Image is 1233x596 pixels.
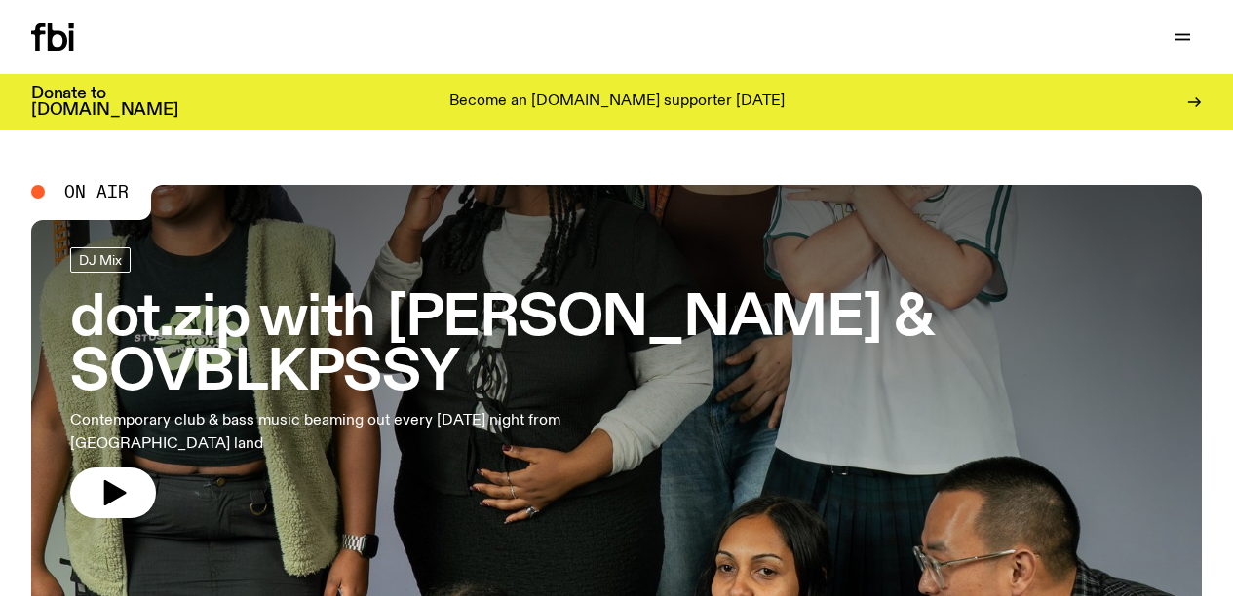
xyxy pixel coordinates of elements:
h3: Donate to [DOMAIN_NAME] [31,86,178,119]
p: Contemporary club & bass music beaming out every [DATE] night from [GEOGRAPHIC_DATA] land [70,409,569,456]
a: dot.zip with [PERSON_NAME] & SOVBLKPSSYContemporary club & bass music beaming out every [DATE] ni... [70,247,1163,518]
span: On Air [64,183,129,201]
h3: dot.zip with [PERSON_NAME] & SOVBLKPSSY [70,292,1163,401]
a: DJ Mix [70,247,131,273]
p: Become an [DOMAIN_NAME] supporter [DATE] [449,93,785,111]
span: DJ Mix [79,252,122,267]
